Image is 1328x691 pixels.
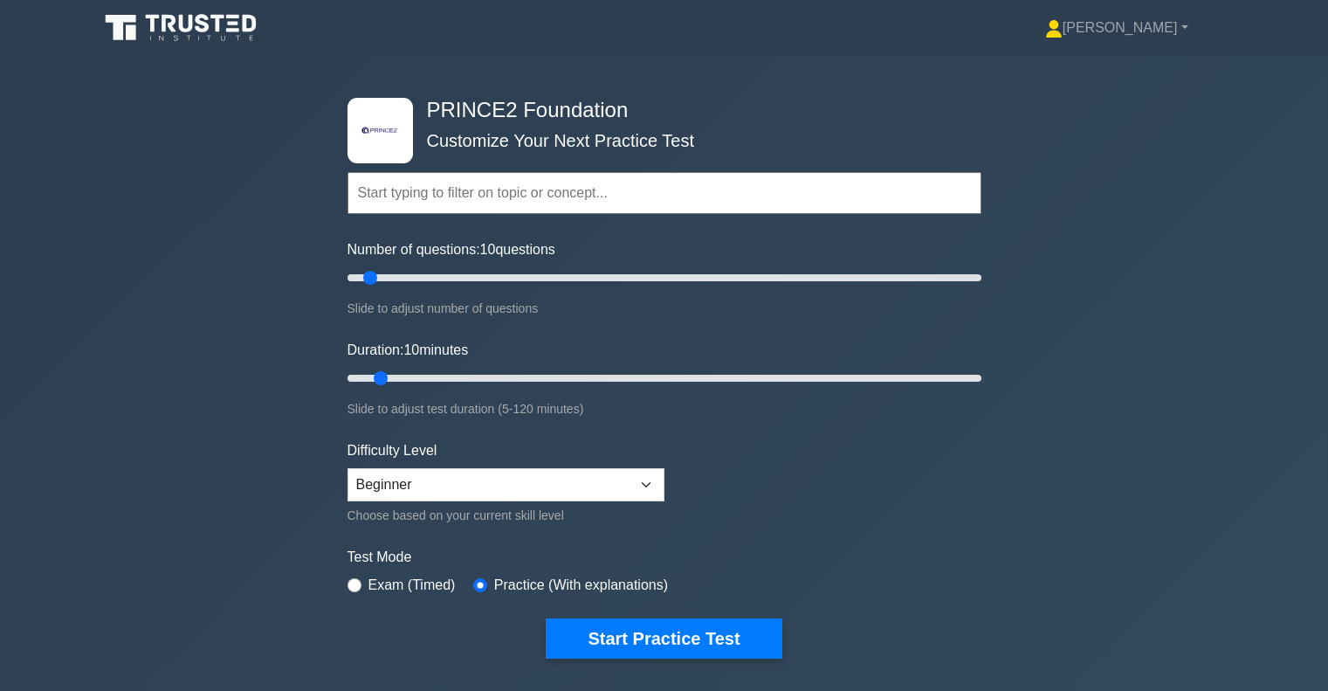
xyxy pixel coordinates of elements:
[546,618,781,659] button: Start Practice Test
[403,342,419,357] span: 10
[494,575,668,596] label: Practice (With explanations)
[347,298,981,319] div: Slide to adjust number of questions
[347,547,981,568] label: Test Mode
[347,398,981,419] div: Slide to adjust test duration (5-120 minutes)
[1003,10,1230,45] a: [PERSON_NAME]
[480,242,496,257] span: 10
[347,239,555,260] label: Number of questions: questions
[347,505,664,526] div: Choose based on your current skill level
[347,440,437,461] label: Difficulty Level
[368,575,456,596] label: Exam (Timed)
[420,98,896,123] h4: PRINCE2 Foundation
[347,172,981,214] input: Start typing to filter on topic or concept...
[347,340,469,361] label: Duration: minutes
